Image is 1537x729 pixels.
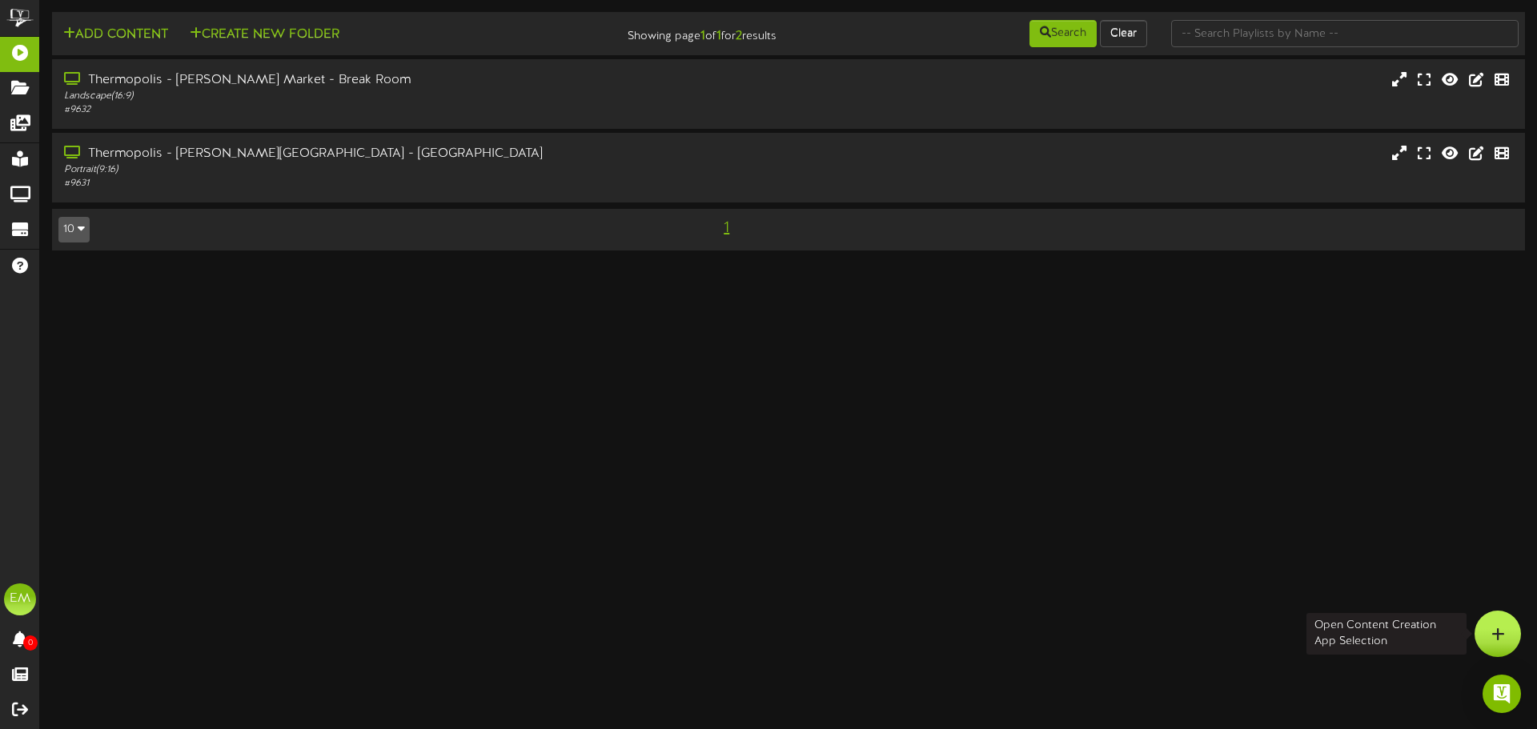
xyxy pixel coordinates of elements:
span: 0 [23,635,38,651]
span: 1 [720,219,733,237]
div: Portrait ( 9:16 ) [64,163,654,177]
div: Thermopolis - [PERSON_NAME] Market - Break Room [64,71,654,90]
div: # 9631 [64,177,654,190]
strong: 1 [716,29,721,43]
div: Open Intercom Messenger [1483,675,1521,713]
button: Clear [1100,20,1147,47]
input: -- Search Playlists by Name -- [1171,20,1519,47]
button: Add Content [58,25,173,45]
strong: 2 [736,29,742,43]
div: Showing page of for results [541,18,789,46]
div: # 9632 [64,103,654,117]
div: Thermopolis - [PERSON_NAME][GEOGRAPHIC_DATA] - [GEOGRAPHIC_DATA] [64,145,654,163]
div: Landscape ( 16:9 ) [64,90,654,103]
button: Create New Folder [185,25,344,45]
div: EM [4,583,36,615]
button: Search [1029,20,1097,47]
button: 10 [58,217,90,242]
strong: 1 [700,29,705,43]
